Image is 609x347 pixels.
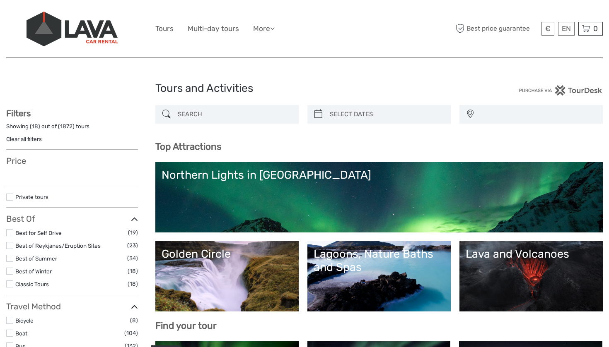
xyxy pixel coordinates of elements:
a: Classic Tours [15,281,49,287]
span: (18) [128,266,138,276]
div: Golden Circle [162,247,292,261]
img: 523-13fdf7b0-e410-4b32-8dc9-7907fc8d33f7_logo_big.jpg [27,12,118,46]
a: Clear all filters [6,136,42,142]
a: Golden Circle [162,247,292,305]
span: (34) [127,254,138,263]
label: 1872 [60,122,72,130]
span: € [545,24,551,33]
h3: Price [6,156,138,166]
a: More [253,23,275,35]
h3: Travel Method [6,302,138,311]
a: Lagoons, Nature Baths and Spas [314,247,445,305]
h3: Best Of [6,214,138,224]
span: (23) [127,241,138,250]
span: (104) [124,328,138,338]
b: Top Attractions [155,141,221,152]
div: Lagoons, Nature Baths and Spas [314,247,445,274]
input: SEARCH [174,107,295,122]
div: Northern Lights in [GEOGRAPHIC_DATA] [162,168,597,182]
h1: Tours and Activities [155,82,454,95]
span: (18) [128,279,138,289]
input: SELECT DATES [326,107,447,122]
img: PurchaseViaTourDesk.png [519,85,603,96]
a: Private tours [15,194,48,200]
span: (8) [130,316,138,325]
b: Find your tour [155,320,217,331]
span: Best price guarantee [454,22,539,36]
a: Best of Winter [15,268,52,275]
div: EN [558,22,575,36]
a: Bicycle [15,317,34,324]
a: Best of Summer [15,255,57,262]
a: Best of Reykjanes/Eruption Sites [15,242,101,249]
div: Showing ( ) out of ( ) tours [6,122,138,135]
a: Northern Lights in [GEOGRAPHIC_DATA] [162,168,597,226]
a: Multi-day tours [188,23,239,35]
span: 0 [592,24,599,33]
a: Lava and Volcanoes [466,247,597,305]
label: 18 [32,122,38,130]
a: Boat [15,330,27,337]
div: Lava and Volcanoes [466,247,597,261]
strong: Filters [6,108,31,118]
a: Tours [155,23,174,35]
span: (19) [128,228,138,237]
a: Best for Self Drive [15,230,62,236]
